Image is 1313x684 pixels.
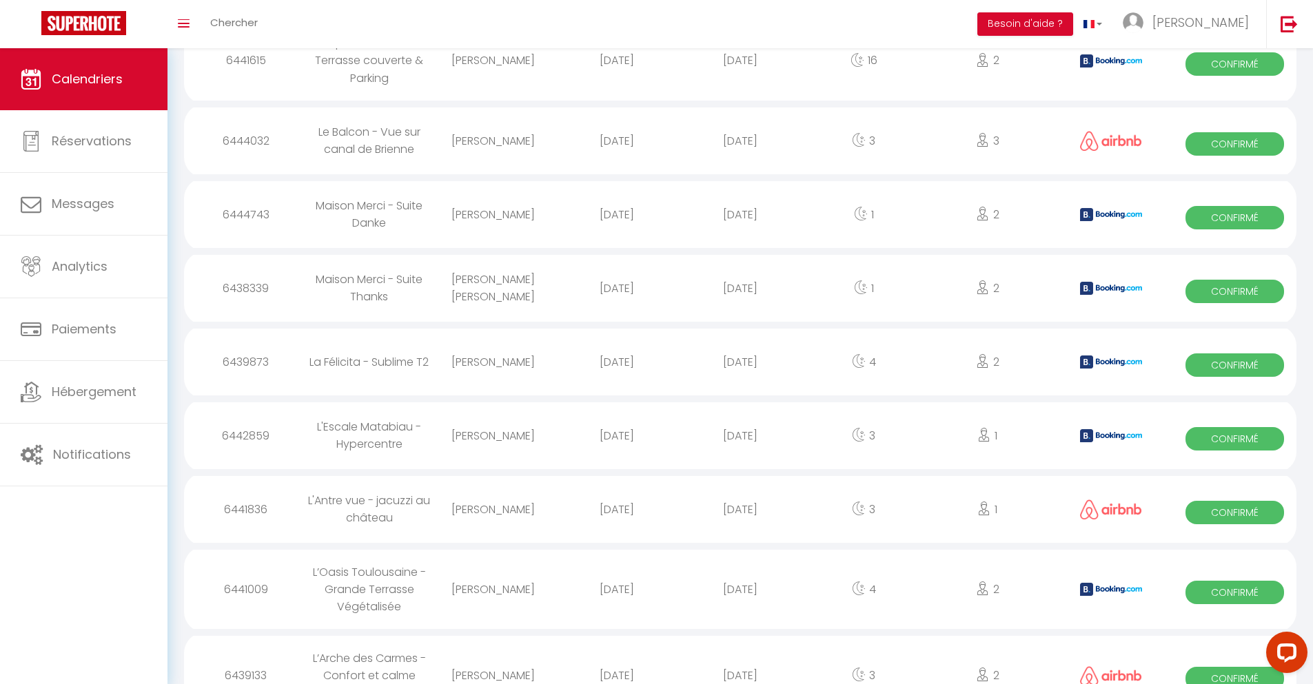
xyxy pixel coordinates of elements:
[926,266,1049,311] div: 2
[431,567,555,612] div: [PERSON_NAME]
[184,487,307,532] div: 6441836
[678,118,802,163] div: [DATE]
[184,118,307,163] div: 6444032
[1080,355,1142,369] img: booking2.png
[802,340,926,384] div: 4
[431,118,555,163] div: [PERSON_NAME]
[555,38,678,83] div: [DATE]
[52,70,123,87] span: Calendriers
[1185,52,1285,76] span: Confirmé
[307,478,431,540] div: L'Antre vue - jacuzzi au château
[1123,12,1143,33] img: ...
[52,383,136,400] span: Hébergement
[678,38,802,83] div: [DATE]
[1080,208,1142,221] img: booking2.png
[926,38,1049,83] div: 2
[307,550,431,629] div: L’Oasis Toulousaine - Grande Terrasse Végétalisée
[431,38,555,83] div: [PERSON_NAME]
[678,266,802,311] div: [DATE]
[926,567,1049,612] div: 2
[431,487,555,532] div: [PERSON_NAME]
[210,15,258,30] span: Chercher
[555,118,678,163] div: [DATE]
[52,132,132,149] span: Réservations
[926,192,1049,237] div: 2
[1080,131,1142,151] img: airbnb2.png
[678,567,802,612] div: [DATE]
[431,192,555,237] div: [PERSON_NAME]
[184,192,307,237] div: 6444743
[1152,14,1249,31] span: [PERSON_NAME]
[555,413,678,458] div: [DATE]
[307,257,431,319] div: Maison Merci - Suite Thanks
[1080,429,1142,442] img: booking2.png
[52,320,116,338] span: Paiements
[802,38,926,83] div: 16
[1185,581,1285,604] span: Confirmé
[977,12,1073,36] button: Besoin d'aide ?
[678,413,802,458] div: [DATE]
[1185,280,1285,303] span: Confirmé
[802,118,926,163] div: 3
[678,192,802,237] div: [DATE]
[1185,206,1285,229] span: Confirmé
[52,195,114,212] span: Messages
[926,487,1049,532] div: 1
[184,38,307,83] div: 6441615
[1080,583,1142,596] img: booking2.png
[52,258,108,275] span: Analytics
[307,21,431,100] div: Capri - Sublime T2, Terrasse couverte & Parking
[555,192,678,237] div: [DATE]
[1185,353,1285,377] span: Confirmé
[555,487,678,532] div: [DATE]
[555,266,678,311] div: [DATE]
[184,266,307,311] div: 6438339
[41,11,126,35] img: Super Booking
[678,487,802,532] div: [DATE]
[307,110,431,172] div: Le Balcon - Vue sur canal de Brienne
[307,404,431,466] div: L'Escale Matabiau - Hypercentre
[802,192,926,237] div: 1
[184,567,307,612] div: 6441009
[431,340,555,384] div: [PERSON_NAME]
[1185,427,1285,450] span: Confirmé
[1255,626,1313,684] iframe: LiveChat chat widget
[802,487,926,532] div: 3
[1185,132,1285,156] span: Confirmé
[926,340,1049,384] div: 2
[1080,282,1142,295] img: booking2.png
[802,567,926,612] div: 4
[1185,501,1285,524] span: Confirmé
[184,413,307,458] div: 6442859
[1281,15,1298,32] img: logout
[926,413,1049,458] div: 1
[307,183,431,245] div: Maison Merci - Suite Danke
[431,413,555,458] div: [PERSON_NAME]
[555,340,678,384] div: [DATE]
[926,118,1049,163] div: 3
[555,567,678,612] div: [DATE]
[184,340,307,384] div: 6439873
[802,266,926,311] div: 1
[53,446,131,463] span: Notifications
[1080,499,1142,519] img: airbnb2.png
[307,340,431,384] div: La Félicita - Sublime T2
[431,257,555,319] div: [PERSON_NAME] [PERSON_NAME]
[802,413,926,458] div: 3
[1080,54,1142,68] img: booking2.png
[678,340,802,384] div: [DATE]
